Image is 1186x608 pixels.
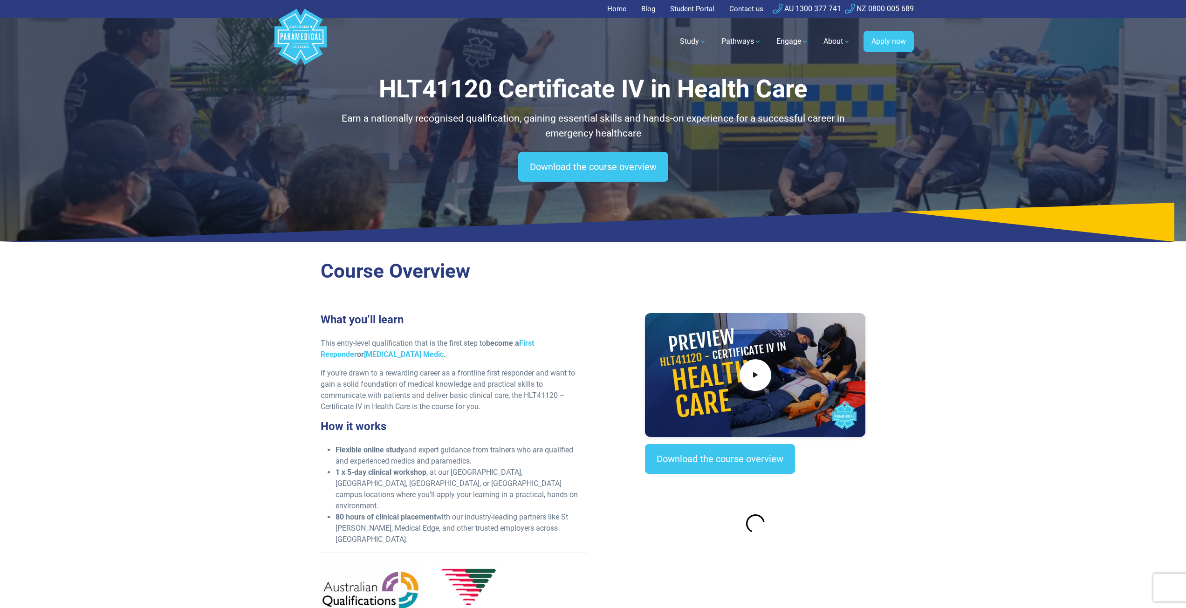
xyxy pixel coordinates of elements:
strong: Flexible online study [336,445,404,454]
p: If you’re drawn to a rewarding career as a frontline first responder and want to gain a solid fou... [321,368,588,412]
h3: How it works [321,420,588,433]
a: About [818,28,856,55]
strong: become a or . [321,339,534,359]
p: This entry-level qualification that is the first step to [321,338,588,360]
h1: HLT41120 Certificate IV in Health Care [321,75,866,104]
strong: 1 x 5-day clinical workshop [336,468,426,477]
li: with our industry-leading partners like St [PERSON_NAME], Medical Edge, and other trusted employe... [336,512,588,545]
li: and expert guidance from trainers who are qualified and experienced medics and paramedics. [336,444,588,467]
a: Download the course overview [645,444,795,474]
p: Earn a nationally recognised qualification, gaining essential skills and hands-on experience for ... [321,111,866,141]
li: , at our [GEOGRAPHIC_DATA], [GEOGRAPHIC_DATA], [GEOGRAPHIC_DATA], or [GEOGRAPHIC_DATA] campus loc... [336,467,588,512]
a: Engage [771,28,814,55]
h3: What you’ll learn [321,313,588,327]
a: Download the course overview [518,152,668,182]
strong: 80 hours of clinical placement [336,512,436,521]
a: [MEDICAL_DATA] Medic [364,350,444,359]
a: Pathways [716,28,767,55]
a: NZ 0800 005 689 [845,4,914,13]
a: Study [674,28,712,55]
a: First Responder [321,339,534,359]
a: AU 1300 377 741 [773,4,841,13]
a: Australian Paramedical College [273,18,329,65]
h2: Course Overview [321,260,866,283]
a: Apply now [864,31,914,52]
